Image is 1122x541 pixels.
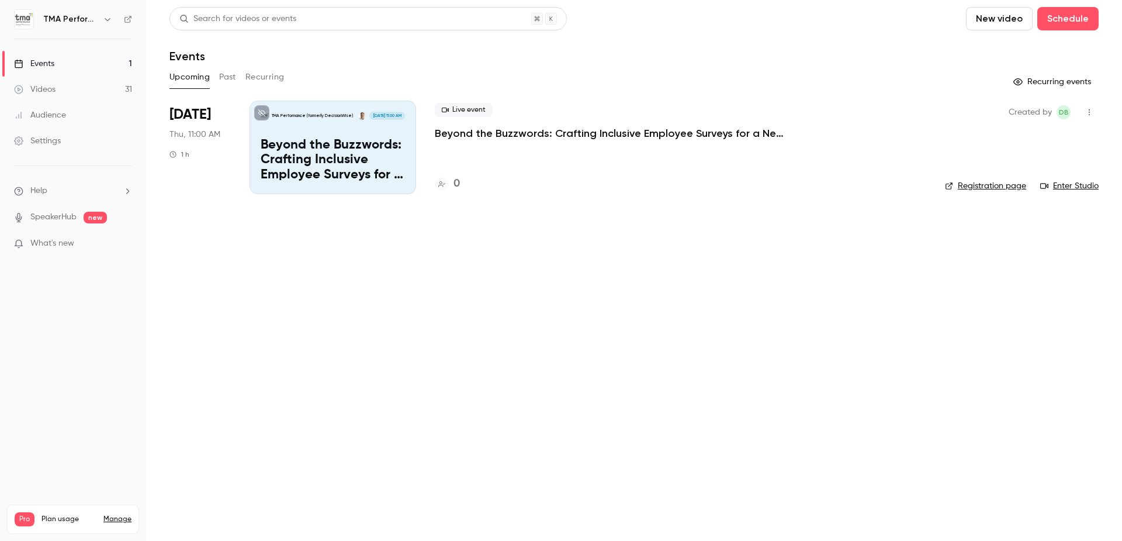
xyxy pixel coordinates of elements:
[14,84,56,95] div: Videos
[30,211,77,223] a: SpeakerHub
[261,138,405,183] p: Beyond the Buzzwords: Crafting Inclusive Employee Surveys for a New Political Era
[1059,105,1069,119] span: DB
[358,112,366,120] img: Matthew Wride
[369,112,404,120] span: [DATE] 11:00 AM
[103,515,131,524] a: Manage
[43,13,98,25] h6: TMA Performance (formerly DecisionWise)
[14,185,132,197] li: help-dropdown-opener
[245,68,285,87] button: Recurring
[41,515,96,524] span: Plan usage
[109,526,131,537] p: / 150
[272,113,353,119] p: TMA Performance (formerly DecisionWise)
[219,68,236,87] button: Past
[179,13,296,25] div: Search for videos or events
[15,526,37,537] p: Videos
[109,528,115,535] span: 31
[169,101,231,194] div: Sep 4 Thu, 11:00 AM (America/Denver)
[435,126,785,140] a: Beyond the Buzzwords: Crafting Inclusive Employee Surveys for a New Political Era
[84,212,107,223] span: new
[966,7,1033,30] button: New video
[435,103,493,117] span: Live event
[15,512,34,526] span: Pro
[14,58,54,70] div: Events
[118,239,132,249] iframe: Noticeable Trigger
[14,135,61,147] div: Settings
[1009,105,1052,119] span: Created by
[1008,73,1099,91] button: Recurring events
[453,176,460,192] h4: 0
[169,129,220,140] span: Thu, 11:00 AM
[169,105,211,124] span: [DATE]
[169,150,189,159] div: 1 h
[945,180,1026,192] a: Registration page
[30,237,74,250] span: What's new
[435,176,460,192] a: 0
[250,101,416,194] a: Beyond the Buzzwords: Crafting Inclusive Employee Surveys for a New Political EraTMA Performance ...
[15,10,33,29] img: TMA Performance (formerly DecisionWise)
[14,109,66,121] div: Audience
[1040,180,1099,192] a: Enter Studio
[1037,7,1099,30] button: Schedule
[169,49,205,63] h1: Events
[30,185,47,197] span: Help
[169,68,210,87] button: Upcoming
[1057,105,1071,119] span: Devin Black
